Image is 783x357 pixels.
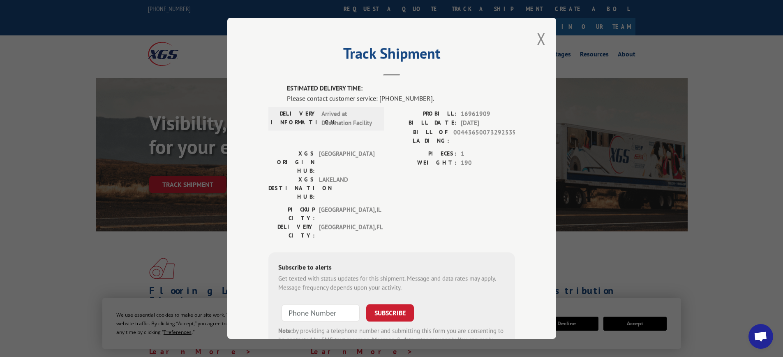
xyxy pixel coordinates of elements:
[392,110,457,119] label: PROBILL:
[461,149,515,159] span: 1
[278,262,505,274] div: Subscribe to alerts
[319,175,374,201] span: LAKELAND
[453,128,515,145] span: 00443650073292539
[278,327,293,335] strong: Note:
[461,110,515,119] span: 16961909
[392,159,457,168] label: WEIGHT:
[282,304,360,322] input: Phone Number
[287,93,515,103] div: Please contact customer service: [PHONE_NUMBER].
[392,149,457,159] label: PIECES:
[268,223,315,240] label: DELIVERY CITY:
[268,149,315,175] label: XGS ORIGIN HUB:
[366,304,414,322] button: SUBSCRIBE
[268,175,315,201] label: XGS DESTINATION HUB:
[537,28,546,50] button: Close modal
[271,110,317,128] label: DELIVERY INFORMATION:
[319,223,374,240] span: [GEOGRAPHIC_DATA] , FL
[268,48,515,63] h2: Track Shipment
[748,324,773,349] div: Open chat
[319,205,374,223] span: [GEOGRAPHIC_DATA] , IL
[321,110,377,128] span: Arrived at Destination Facility
[278,327,505,355] div: by providing a telephone number and submitting this form you are consenting to be contacted by SM...
[268,205,315,223] label: PICKUP CITY:
[287,84,515,93] label: ESTIMATED DELIVERY TIME:
[392,119,457,128] label: BILL DATE:
[278,274,505,293] div: Get texted with status updates for this shipment. Message and data rates may apply. Message frequ...
[461,159,515,168] span: 190
[319,149,374,175] span: [GEOGRAPHIC_DATA]
[461,119,515,128] span: [DATE]
[392,128,449,145] label: BILL OF LADING:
